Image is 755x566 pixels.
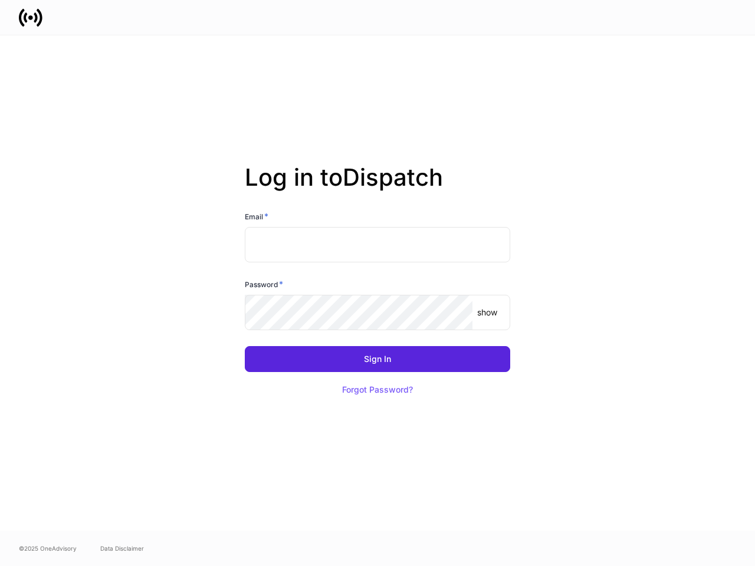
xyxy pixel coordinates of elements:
[245,346,510,372] button: Sign In
[364,355,391,363] div: Sign In
[245,163,510,210] h2: Log in to Dispatch
[327,377,428,403] button: Forgot Password?
[245,210,268,222] h6: Email
[342,386,413,394] div: Forgot Password?
[477,307,497,318] p: show
[19,544,77,553] span: © 2025 OneAdvisory
[100,544,144,553] a: Data Disclaimer
[245,278,283,290] h6: Password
